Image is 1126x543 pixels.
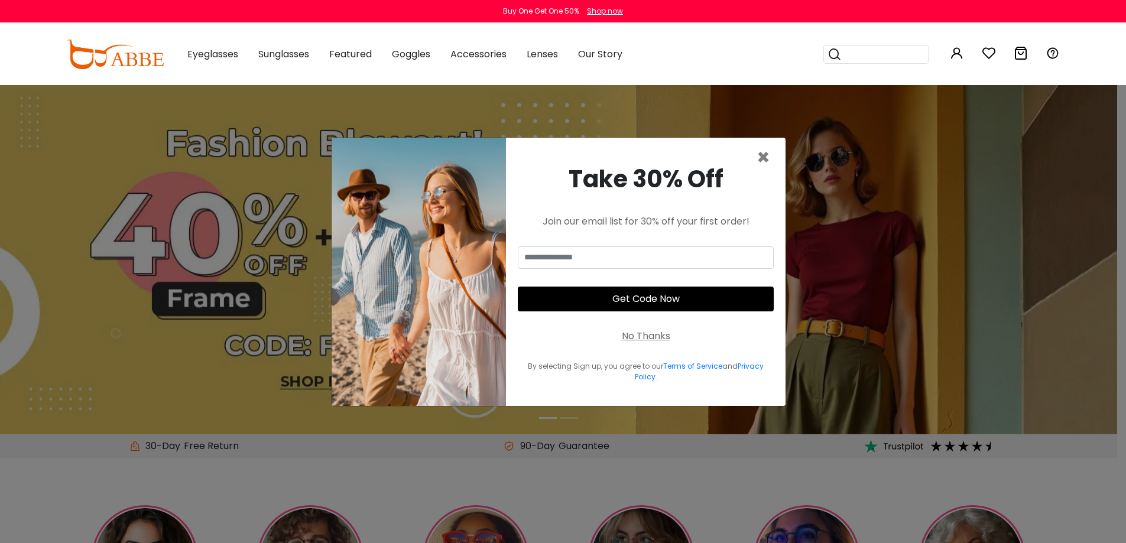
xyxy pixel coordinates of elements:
[392,47,430,61] span: Goggles
[332,138,506,406] img: welcome
[450,47,507,61] span: Accessories
[518,287,774,311] button: Get Code Now
[757,147,770,168] button: Close
[518,361,774,382] div: By selecting Sign up, you agree to our and .
[578,47,622,61] span: Our Story
[622,329,670,343] div: No Thanks
[258,47,309,61] span: Sunglasses
[663,361,722,371] a: Terms of Service
[757,142,770,173] span: ×
[503,6,579,17] div: Buy One Get One 50%
[187,47,238,61] span: Eyeglasses
[587,6,623,17] div: Shop now
[518,214,774,229] div: Join our email list for 30% off your first order!
[329,47,372,61] span: Featured
[518,161,774,197] div: Take 30% Off
[635,361,764,382] a: Privacy Policy
[581,6,623,16] a: Shop now
[67,40,164,69] img: abbeglasses.com
[527,47,558,61] span: Lenses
